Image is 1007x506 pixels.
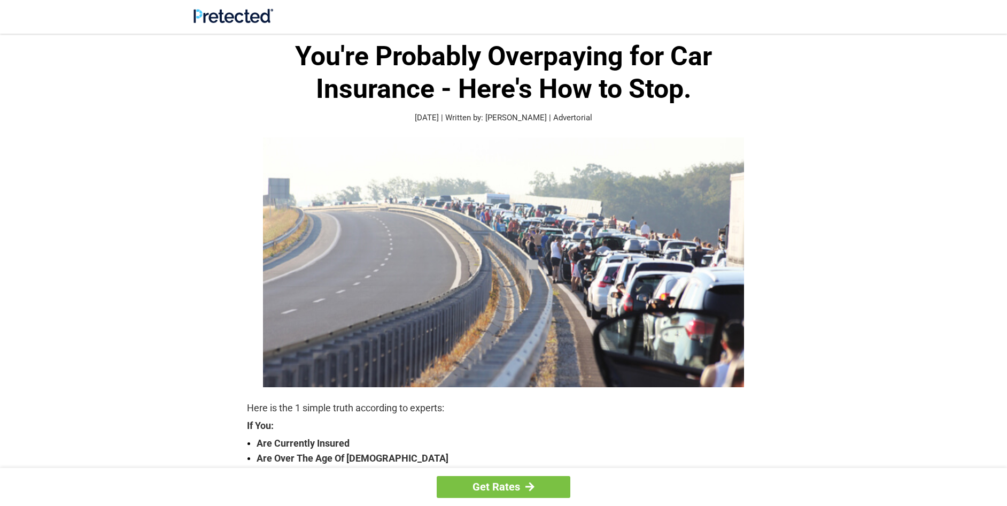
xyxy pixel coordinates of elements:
strong: Drive Less Than 50 Miles Per Day [257,466,760,481]
p: Here is the 1 simple truth according to experts: [247,401,760,416]
p: [DATE] | Written by: [PERSON_NAME] | Advertorial [247,112,760,124]
strong: Are Currently Insured [257,436,760,451]
a: Site Logo [193,15,273,25]
strong: Are Over The Age Of [DEMOGRAPHIC_DATA] [257,451,760,466]
img: Site Logo [193,9,273,23]
a: Get Rates [437,476,570,498]
strong: If You: [247,421,760,431]
h1: You're Probably Overpaying for Car Insurance - Here's How to Stop. [247,40,760,105]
